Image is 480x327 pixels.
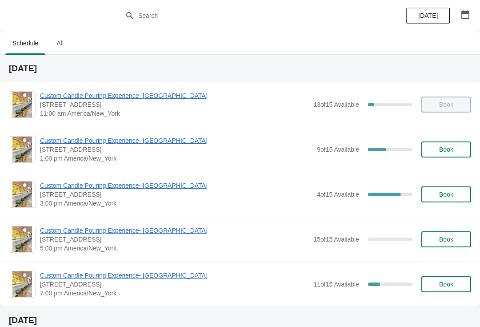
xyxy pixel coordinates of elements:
[421,276,471,292] button: Book
[40,199,312,208] span: 3:00 pm America/New_York
[12,137,32,162] img: Custom Candle Pouring Experience- Delray Beach | 415 East Atlantic Avenue, Delray Beach, FL, USA ...
[313,281,359,288] span: 11 of 15 Available
[40,190,312,199] span: [STREET_ADDRESS]
[418,12,438,19] span: [DATE]
[313,236,359,243] span: 15 of 15 Available
[439,281,453,288] span: Book
[12,226,32,252] img: Custom Candle Pouring Experience- Delray Beach | 415 East Atlantic Avenue, Delray Beach, FL, USA ...
[12,92,32,117] img: Custom Candle Pouring Experience- Delray Beach | 415 East Atlantic Avenue, Delray Beach, FL, USA ...
[40,226,309,235] span: Custom Candle Pouring Experience- [GEOGRAPHIC_DATA]
[406,8,450,24] button: [DATE]
[9,64,471,73] h2: [DATE]
[138,8,360,24] input: Search
[439,146,453,153] span: Book
[40,109,309,118] span: 11:00 am America/New_York
[40,154,312,163] span: 1:00 pm America/New_York
[313,101,359,108] span: 13 of 15 Available
[439,236,453,243] span: Book
[40,280,309,289] span: [STREET_ADDRESS]
[12,182,32,207] img: Custom Candle Pouring Experience- Delray Beach | 415 East Atlantic Avenue, Delray Beach, FL, USA ...
[421,231,471,247] button: Book
[40,145,312,154] span: [STREET_ADDRESS]
[317,191,359,198] span: 4 of 15 Available
[12,271,32,297] img: Custom Candle Pouring Experience- Delray Beach | 415 East Atlantic Avenue, Delray Beach, FL, USA ...
[421,141,471,157] button: Book
[40,271,309,280] span: Custom Candle Pouring Experience- [GEOGRAPHIC_DATA]
[9,316,471,325] h2: [DATE]
[40,235,309,244] span: [STREET_ADDRESS]
[5,35,45,51] span: Schedule
[40,181,312,190] span: Custom Candle Pouring Experience- [GEOGRAPHIC_DATA]
[317,146,359,153] span: 9 of 15 Available
[40,244,309,253] span: 5:00 pm America/New_York
[40,136,312,145] span: Custom Candle Pouring Experience- [GEOGRAPHIC_DATA]
[439,191,453,198] span: Book
[421,186,471,202] button: Book
[40,289,309,298] span: 7:00 pm America/New_York
[40,100,309,109] span: [STREET_ADDRESS]
[40,91,309,100] span: Custom Candle Pouring Experience- [GEOGRAPHIC_DATA]
[49,35,71,51] span: All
